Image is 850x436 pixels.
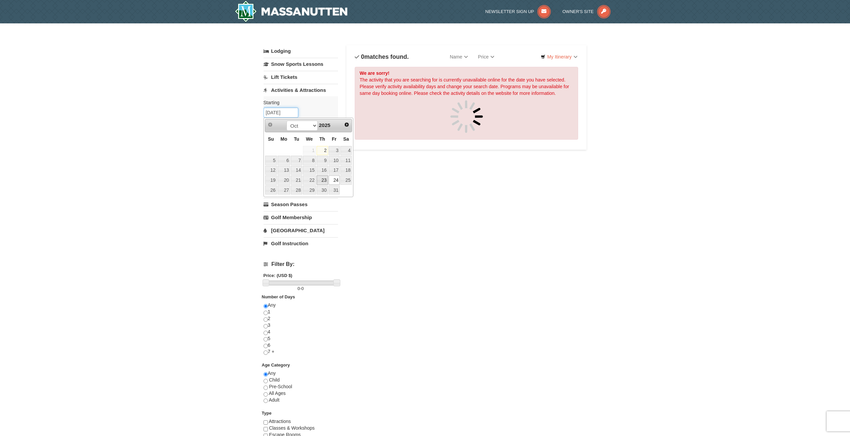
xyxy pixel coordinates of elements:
[303,185,316,195] a: 29
[317,185,328,195] a: 30
[262,411,272,416] strong: Type
[306,136,313,142] span: Wednesday
[319,122,330,128] span: 2025
[303,175,316,185] a: 22
[281,136,287,142] span: Monday
[269,397,280,403] span: Adult
[340,146,352,155] a: 4
[340,166,352,175] a: 18
[317,175,328,185] a: 23
[361,53,364,60] span: 0
[303,156,316,165] a: 8
[303,146,316,155] span: 1
[317,166,328,175] a: 16
[265,185,277,195] a: 26
[269,391,286,396] span: All Ages
[264,211,338,224] a: Golf Membership
[355,53,409,60] h4: matches found.
[291,185,302,195] a: 28
[264,224,338,237] a: [GEOGRAPHIC_DATA]
[264,84,338,96] a: Activities & Attractions
[278,175,290,185] a: 20
[329,156,340,165] a: 10
[340,175,352,185] a: 25
[342,120,351,129] a: Next
[264,58,338,70] a: Snow Sports Lessons
[264,273,293,278] strong: Price: (USD $)
[291,166,302,175] a: 14
[317,146,328,155] a: 2
[329,166,340,175] a: 17
[536,52,581,62] a: My Itinerary
[355,67,578,140] div: The activity that you are searching for is currently unavailable online for the date you have sel...
[265,175,277,185] a: 19
[562,9,611,14] a: Owner's Site
[265,156,277,165] a: 5
[343,136,349,142] span: Saturday
[562,9,594,14] span: Owner's Site
[278,166,290,175] a: 13
[291,156,302,165] a: 7
[450,100,483,133] img: spinner.gif
[301,286,304,291] span: 0
[294,136,299,142] span: Tuesday
[235,1,348,22] a: Massanutten Resort
[332,136,337,142] span: Friday
[264,261,338,267] h4: Filter By:
[329,146,340,155] a: 3
[269,377,280,383] span: Child
[264,285,338,292] label: -
[262,362,290,368] strong: Age Category
[264,99,333,106] label: Starting
[269,425,315,431] span: Classes & Workshops
[268,136,274,142] span: Sunday
[317,156,328,165] a: 9
[303,166,316,175] a: 15
[269,384,292,389] span: Pre-School
[319,136,325,142] span: Thursday
[264,237,338,250] a: Golf Instruction
[266,120,275,129] a: Prev
[473,50,499,63] a: Price
[264,198,338,210] a: Season Passes
[485,9,551,14] a: Newsletter Sign Up
[329,175,340,185] a: 24
[278,156,290,165] a: 6
[298,286,300,291] span: 0
[264,45,338,57] a: Lodging
[329,185,340,195] a: 31
[264,370,338,410] div: Any
[278,185,290,195] a: 27
[264,302,338,362] div: Any 1 2 3 4 5 6 7 +
[485,9,534,14] span: Newsletter Sign Up
[264,71,338,83] a: Lift Tickets
[262,294,295,299] strong: Number of Days
[235,1,348,22] img: Massanutten Resort Logo
[340,156,352,165] a: 11
[344,122,349,127] span: Next
[265,166,277,175] a: 12
[291,175,302,185] a: 21
[360,70,389,76] strong: We are sorry!
[268,122,273,127] span: Prev
[445,50,473,63] a: Name
[269,419,291,424] span: Attractions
